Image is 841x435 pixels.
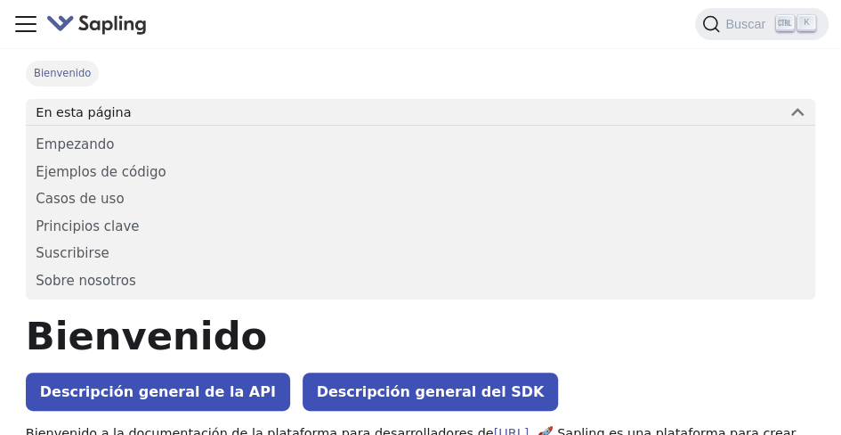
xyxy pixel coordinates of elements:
kbd: K [797,15,815,31]
button: Alternar barra de navegación [12,11,39,37]
font: Empezando [36,136,114,152]
font: Bienvenido [34,67,91,79]
button: Buscar (Comando+K) [695,8,828,40]
font: En esta página [36,105,131,119]
a: Descripción general del SDK [303,373,559,411]
a: Sapling.ai [46,12,154,37]
a: Ejemplos de código [36,161,805,184]
a: Descripción general de la API [26,373,290,411]
img: Sapling.ai [46,12,148,37]
font: Principios clave [36,218,139,234]
a: Principios clave [36,216,805,238]
font: Bienvenido [26,314,267,358]
button: En esta página [26,99,815,126]
font: Casos de uso [36,191,124,207]
font: Buscar [725,17,765,31]
font: Suscribirse [36,245,109,261]
a: Empezando [36,134,805,156]
a: Casos de uso [36,188,805,210]
a: Sobre nosotros [36,270,805,292]
font: Ejemplos de código [36,164,166,180]
font: Descripción general de la API [40,383,276,400]
font: Descripción general del SDK [317,383,545,400]
a: Suscribirse [36,242,805,265]
font: Sobre nosotros [36,273,135,289]
nav: Pan rallado [26,61,815,86]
